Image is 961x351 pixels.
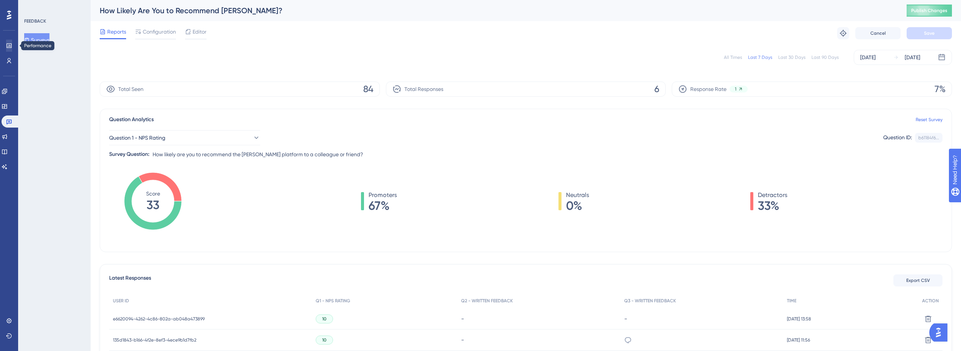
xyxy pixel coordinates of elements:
[906,277,930,283] span: Export CSV
[363,83,373,95] span: 84
[369,200,397,212] span: 67%
[911,8,947,14] span: Publish Changes
[404,85,443,94] span: Total Responses
[690,85,727,94] span: Response Rate
[566,191,589,200] span: Neutrals
[153,150,363,159] span: How likely are you to recommend the [PERSON_NAME] platform to a colleague or friend?
[860,53,876,62] div: [DATE]
[929,321,952,344] iframe: UserGuiding AI Assistant Launcher
[100,5,888,16] div: How Likely Are You to Recommend [PERSON_NAME]?
[461,298,513,304] span: Q2 - WRITTEN FEEDBACK
[369,191,397,200] span: Promoters
[146,191,160,197] tspan: Score
[143,27,176,36] span: Configuration
[113,298,129,304] span: USER ID
[811,54,839,60] div: Last 90 Days
[109,150,150,159] div: Survey Question:
[109,130,260,145] button: Question 1 - NPS Rating
[870,30,886,36] span: Cancel
[907,5,952,17] button: Publish Changes
[147,198,159,212] tspan: 33
[624,298,676,304] span: Q3 - WRITTEN FEEDBACK
[922,298,939,304] span: ACTION
[109,115,154,124] span: Question Analytics
[787,337,810,343] span: [DATE] 11:56
[24,33,49,47] button: Surveys
[778,54,805,60] div: Last 30 Days
[316,298,350,304] span: Q1 - NPS RATING
[654,83,659,95] span: 6
[18,2,47,11] span: Need Help?
[893,274,942,286] button: Export CSV
[113,337,196,343] span: 135d1843-b166-4f2e-8ef3-4ece9b1d7fb2
[113,316,205,322] span: e6620094-4262-4c86-802a-ab048a473899
[883,133,912,143] div: Question ID:
[461,315,616,322] div: -
[787,298,796,304] span: TIME
[118,85,143,94] span: Total Seen
[107,27,126,36] span: Reports
[735,86,736,92] span: 1
[24,18,46,24] div: FEEDBACK
[918,135,939,141] div: b61184f6...
[916,117,942,123] a: Reset Survey
[624,315,779,322] div: -
[461,336,616,343] div: -
[322,337,327,343] span: 10
[193,27,207,36] span: Editor
[935,83,946,95] span: 7%
[924,30,935,36] span: Save
[905,53,920,62] div: [DATE]
[109,274,151,287] span: Latest Responses
[758,191,787,200] span: Detractors
[109,133,165,142] span: Question 1 - NPS Rating
[907,27,952,39] button: Save
[758,200,787,212] span: 33%
[748,54,772,60] div: Last 7 Days
[566,200,589,212] span: 0%
[724,54,742,60] div: All Times
[787,316,811,322] span: [DATE] 13:58
[322,316,327,322] span: 10
[855,27,901,39] button: Cancel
